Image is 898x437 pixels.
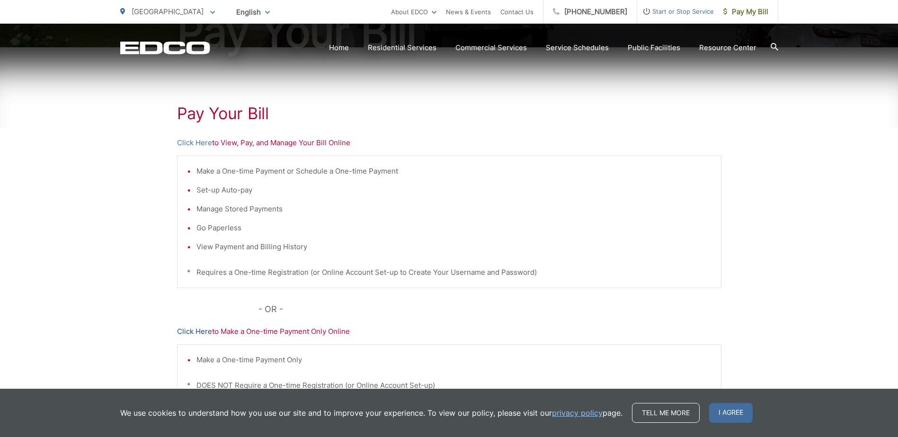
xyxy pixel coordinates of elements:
a: Commercial Services [455,42,527,53]
p: We use cookies to understand how you use our site and to improve your experience. To view our pol... [120,407,622,419]
a: Residential Services [368,42,436,53]
li: Manage Stored Payments [196,203,711,215]
a: Public Facilities [628,42,680,53]
p: to Make a One-time Payment Only Online [177,326,721,337]
span: English [229,4,277,20]
a: News & Events [446,6,491,17]
span: [GEOGRAPHIC_DATA] [132,7,204,16]
a: Service Schedules [546,42,609,53]
li: View Payment and Billing History [196,241,711,253]
li: Go Paperless [196,222,711,234]
a: Contact Us [500,6,533,17]
a: Tell me more [632,403,700,423]
p: * Requires a One-time Registration (or Online Account Set-up to Create Your Username and Password) [187,267,711,278]
a: Home [329,42,349,53]
span: Pay My Bill [723,6,768,17]
p: to View, Pay, and Manage Your Bill Online [177,137,721,149]
h1: Pay Your Bill [177,104,721,123]
a: About EDCO [391,6,436,17]
li: Make a One-time Payment Only [196,354,711,366]
a: privacy policy [552,407,603,419]
a: Click Here [177,137,212,149]
li: Set-up Auto-pay [196,184,711,196]
p: * DOES NOT Require a One-time Registration (or Online Account Set-up) [187,380,711,391]
span: I agree [709,403,753,423]
p: - OR - [258,302,721,316]
a: EDCD logo. Return to the homepage. [120,41,210,54]
li: Make a One-time Payment or Schedule a One-time Payment [196,166,711,177]
a: Click Here [177,326,212,337]
a: Resource Center [699,42,756,53]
